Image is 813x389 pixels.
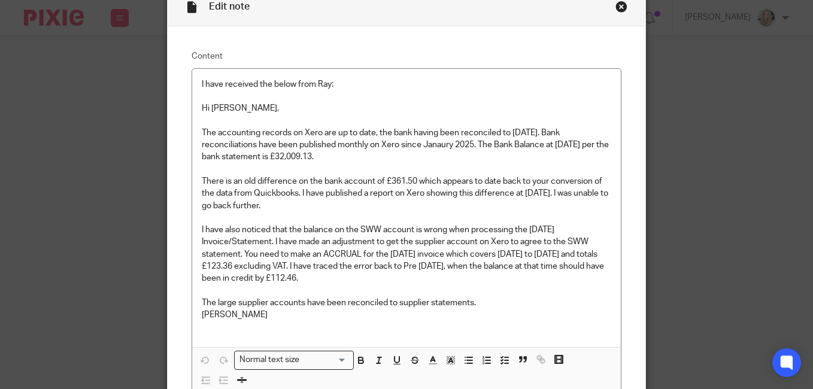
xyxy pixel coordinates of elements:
[304,354,347,366] input: Search for option
[202,102,611,321] p: Hi [PERSON_NAME], The accounting records on Xero are up to date, the bank having been reconciled ...
[209,2,250,11] span: Edit note
[192,50,621,62] label: Content
[237,354,302,366] span: Normal text size
[615,1,627,13] div: Close this dialog window
[234,351,354,369] div: Search for option
[202,78,611,90] p: I have received the below from Ray:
